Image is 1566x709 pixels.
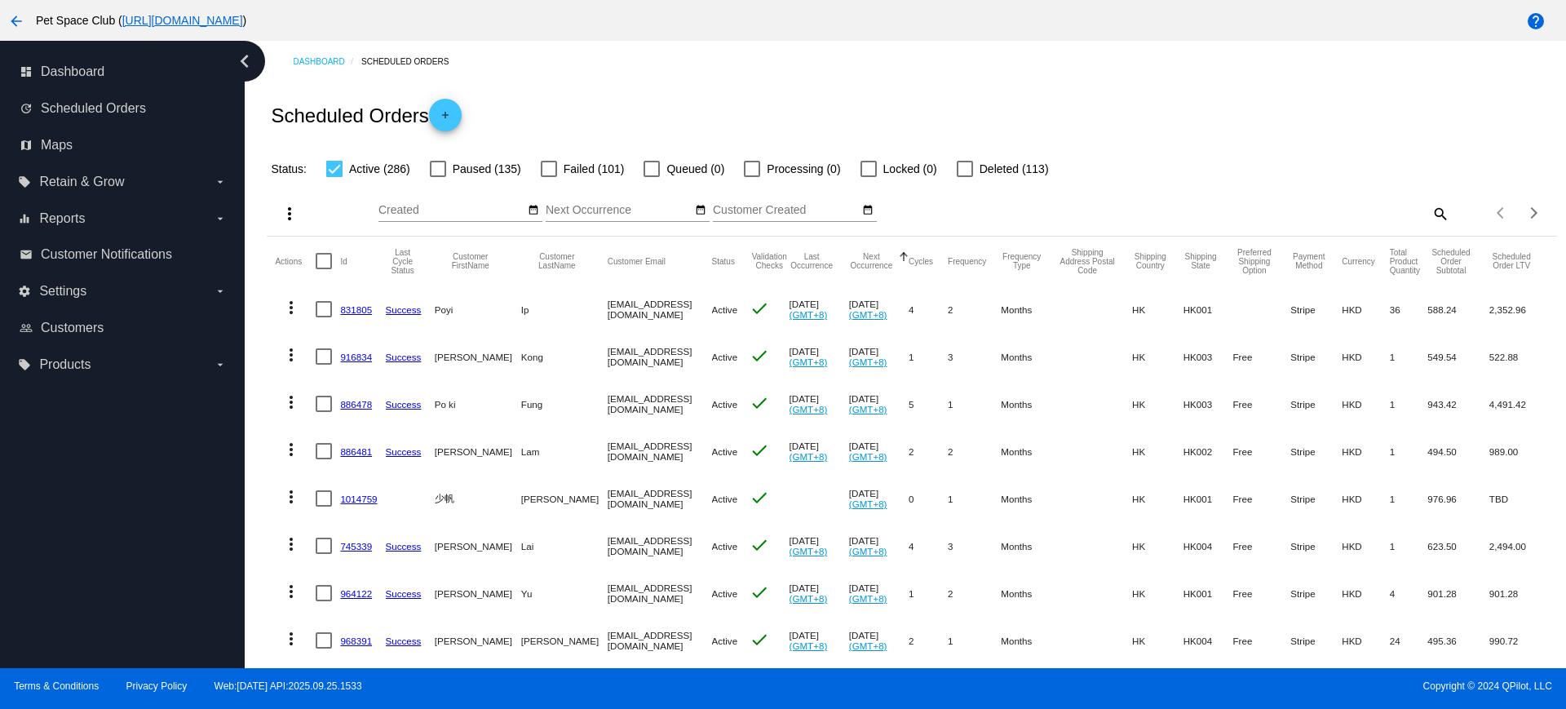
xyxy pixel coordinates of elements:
[909,256,933,266] button: Change sorting for Cycles
[790,569,849,617] mat-cell: [DATE]
[41,321,104,335] span: Customers
[564,159,625,179] span: Failed (101)
[1132,380,1183,428] mat-cell: HK
[1390,569,1427,617] mat-cell: 4
[790,640,828,651] a: (GMT+8)
[849,475,909,522] mat-cell: [DATE]
[790,333,849,380] mat-cell: [DATE]
[1290,617,1342,664] mat-cell: Stripe
[293,49,361,74] a: Dashboard
[1489,617,1549,664] mat-cell: 990.72
[435,252,507,270] button: Change sorting for CustomerFirstName
[280,204,299,224] mat-icon: more_vert
[340,446,372,457] a: 886481
[1290,333,1342,380] mat-cell: Stripe
[436,109,455,129] mat-icon: add
[713,204,860,217] input: Customer Created
[39,175,124,189] span: Retain & Grow
[712,399,738,410] span: Active
[20,132,227,158] a: map Maps
[435,522,521,569] mat-cell: [PERSON_NAME]
[790,593,828,604] a: (GMT+8)
[20,59,227,85] a: dashboard Dashboard
[849,499,887,509] a: (GMT+8)
[271,162,307,175] span: Status:
[767,159,840,179] span: Processing (0)
[1233,617,1291,664] mat-cell: Free
[608,522,712,569] mat-cell: [EMAIL_ADDRESS][DOMAIN_NAME]
[790,522,849,569] mat-cell: [DATE]
[1427,286,1489,333] mat-cell: 588.24
[790,546,828,556] a: (GMT+8)
[435,428,521,475] mat-cell: [PERSON_NAME]
[41,101,146,116] span: Scheduled Orders
[1342,428,1390,475] mat-cell: HKD
[750,488,769,507] mat-icon: check
[1526,11,1546,31] mat-icon: help
[1430,201,1449,226] mat-icon: search
[948,256,986,266] button: Change sorting for Frequency
[41,247,172,262] span: Customer Notifications
[797,680,1552,692] span: Copyright © 2024 QPilot, LLC
[386,248,420,275] button: Change sorting for LastProcessingCycleId
[340,399,372,410] a: 886478
[1342,256,1375,266] button: Change sorting for CurrencyIso
[20,65,33,78] i: dashboard
[849,640,887,651] a: (GMT+8)
[1132,333,1183,380] mat-cell: HK
[1001,475,1057,522] mat-cell: Months
[608,475,712,522] mat-cell: [EMAIL_ADDRESS][DOMAIN_NAME]
[1390,522,1427,569] mat-cell: 1
[849,617,909,664] mat-cell: [DATE]
[1183,380,1233,428] mat-cell: HK003
[281,487,301,507] mat-icon: more_vert
[122,14,243,27] a: [URL][DOMAIN_NAME]
[281,298,301,317] mat-icon: more_vert
[909,380,948,428] mat-cell: 5
[214,358,227,371] i: arrow_drop_down
[712,541,738,552] span: Active
[18,212,31,225] i: equalizer
[909,428,948,475] mat-cell: 2
[1183,286,1233,333] mat-cell: HK001
[750,346,769,366] mat-icon: check
[1132,252,1169,270] button: Change sorting for ShippingCountry
[1342,286,1390,333] mat-cell: HKD
[1342,522,1390,569] mat-cell: HKD
[1183,333,1233,380] mat-cell: HK003
[909,617,948,664] mat-cell: 2
[948,333,1001,380] mat-cell: 3
[1001,522,1057,569] mat-cell: Months
[41,64,104,79] span: Dashboard
[1427,428,1489,475] mat-cell: 494.50
[1132,475,1183,522] mat-cell: HK
[790,404,828,414] a: (GMT+8)
[849,380,909,428] mat-cell: [DATE]
[750,237,790,286] mat-header-cell: Validation Checks
[521,569,608,617] mat-cell: Yu
[126,680,188,692] a: Privacy Policy
[790,286,849,333] mat-cell: [DATE]
[340,256,347,266] button: Change sorting for Id
[281,440,301,459] mat-icon: more_vert
[849,404,887,414] a: (GMT+8)
[608,286,712,333] mat-cell: [EMAIL_ADDRESS][DOMAIN_NAME]
[1290,252,1327,270] button: Change sorting for PaymentMethod.Type
[386,636,422,646] a: Success
[712,494,738,504] span: Active
[340,636,372,646] a: 968391
[948,428,1001,475] mat-cell: 2
[712,304,738,315] span: Active
[1290,522,1342,569] mat-cell: Stripe
[20,95,227,122] a: update Scheduled Orders
[1233,428,1291,475] mat-cell: Free
[1001,569,1057,617] mat-cell: Months
[281,629,301,649] mat-icon: more_vert
[790,380,849,428] mat-cell: [DATE]
[1427,617,1489,664] mat-cell: 495.36
[1290,475,1342,522] mat-cell: Stripe
[521,522,608,569] mat-cell: Lai
[1001,428,1057,475] mat-cell: Months
[521,252,593,270] button: Change sorting for CustomerLastName
[1183,569,1233,617] mat-cell: HK001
